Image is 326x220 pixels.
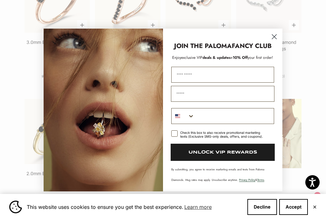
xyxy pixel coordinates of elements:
button: Close dialog [269,31,280,42]
img: Cookie banner [9,201,22,213]
span: & . [239,178,265,182]
span: Enjoy [172,55,181,60]
span: deals & updates [181,55,230,60]
img: Loading... [44,29,163,191]
button: Search Countries [172,108,195,124]
button: Accept [279,199,308,215]
a: Terms [257,178,264,182]
a: Privacy Policy [239,178,255,182]
span: This website uses cookies to ensure you get the best experience. [27,202,242,212]
strong: JOIN THE PALOMA [174,41,232,51]
strong: FANCY CLUB [232,41,272,51]
a: Learn more [183,202,213,212]
input: First Name [171,67,274,83]
span: 10% Off [233,55,248,60]
button: UNLOCK VIP REWARDS [171,144,275,161]
span: + your first order! [230,55,273,60]
img: United States [175,113,180,119]
div: Check this box to also receive promotional marketing texts (Exclusive SMS-only deals, offers, and... [180,131,266,138]
button: Close [313,205,317,209]
input: Email [171,86,274,102]
p: By submitting, you agree to receive marketing emails and texts from Paloma Diamonds. Msg rates ma... [171,167,274,182]
button: Decline [247,199,277,215]
span: exclusive VIP [181,55,202,60]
